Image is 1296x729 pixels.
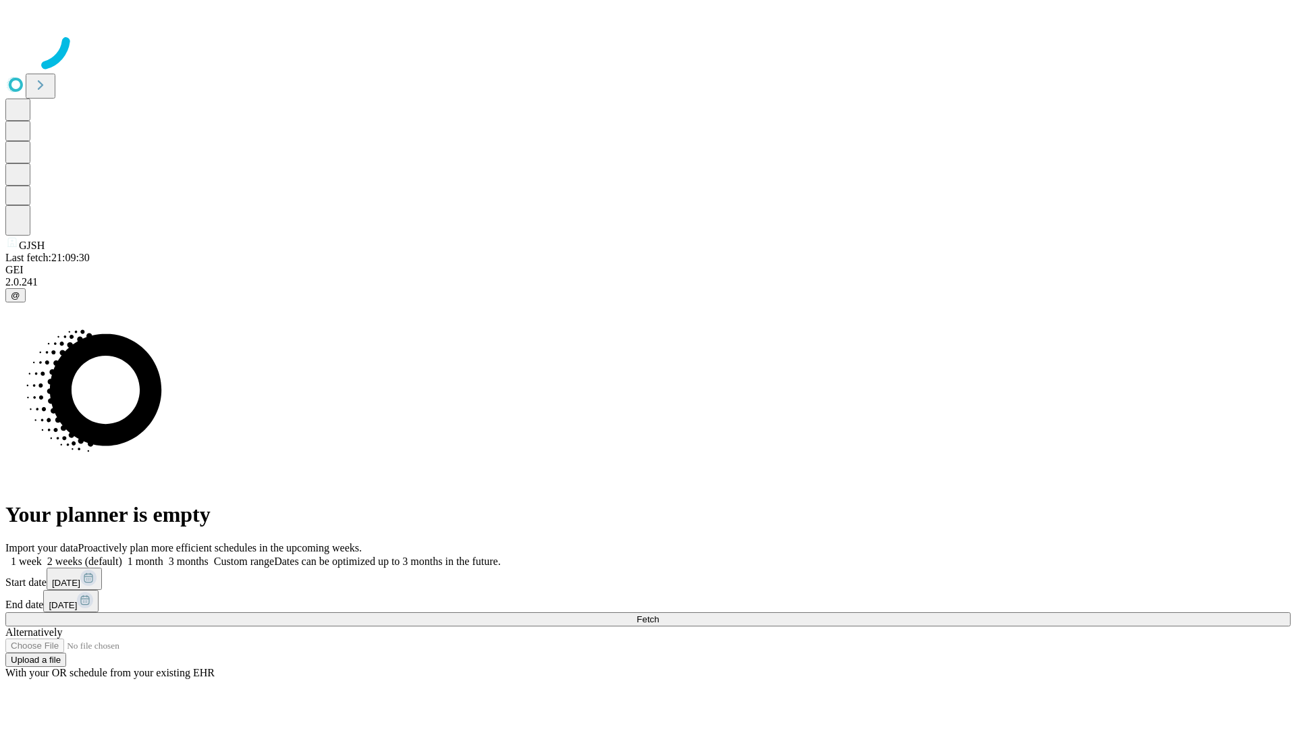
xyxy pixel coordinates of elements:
[637,614,659,624] span: Fetch
[169,556,209,567] span: 3 months
[214,556,274,567] span: Custom range
[11,556,42,567] span: 1 week
[5,252,90,263] span: Last fetch: 21:09:30
[5,288,26,302] button: @
[5,667,215,678] span: With your OR schedule from your existing EHR
[5,502,1291,527] h1: Your planner is empty
[128,556,163,567] span: 1 month
[5,653,66,667] button: Upload a file
[47,556,122,567] span: 2 weeks (default)
[43,590,99,612] button: [DATE]
[5,276,1291,288] div: 2.0.241
[11,290,20,300] span: @
[5,264,1291,276] div: GEI
[5,626,62,638] span: Alternatively
[5,612,1291,626] button: Fetch
[5,542,78,553] span: Import your data
[5,568,1291,590] div: Start date
[274,556,500,567] span: Dates can be optimized up to 3 months in the future.
[19,240,45,251] span: GJSH
[47,568,102,590] button: [DATE]
[52,578,80,588] span: [DATE]
[78,542,362,553] span: Proactively plan more efficient schedules in the upcoming weeks.
[49,600,77,610] span: [DATE]
[5,590,1291,612] div: End date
